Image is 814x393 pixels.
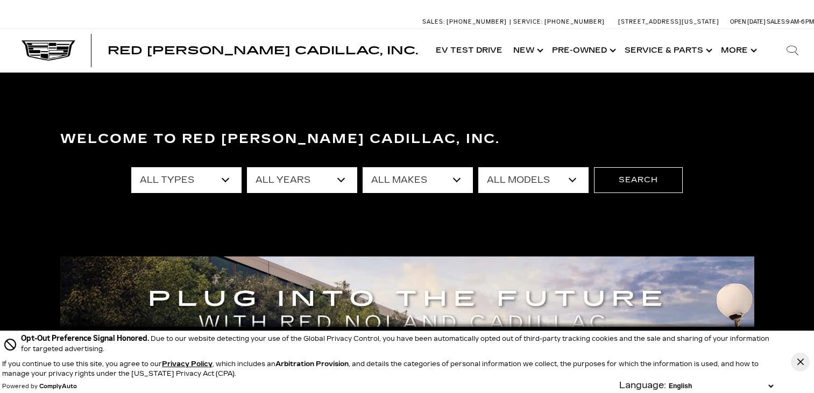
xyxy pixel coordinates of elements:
h3: Welcome to Red [PERSON_NAME] Cadillac, Inc. [60,128,754,150]
button: Close Button [791,353,810,371]
a: EV Test Drive [430,29,508,72]
a: ComplyAuto [39,383,77,390]
select: Filter by make [363,167,473,193]
span: Open [DATE] [730,18,766,25]
select: Language Select [666,381,776,391]
select: Filter by model [478,167,589,193]
a: New [508,29,547,72]
a: Service: [PHONE_NUMBER] [509,19,607,25]
p: If you continue to use this site, you agree to our , which includes an , and details the categori... [2,360,759,377]
span: Sales: [767,18,786,25]
select: Filter by year [247,167,357,193]
span: Sales: [422,18,445,25]
a: Privacy Policy [162,360,213,368]
a: Sales: [PHONE_NUMBER] [422,19,509,25]
button: Search [594,167,683,193]
select: Filter by type [131,167,242,193]
span: 9 AM-6 PM [786,18,814,25]
span: Opt-Out Preference Signal Honored . [21,334,151,343]
a: Service & Parts [619,29,716,72]
a: Pre-Owned [547,29,619,72]
span: [PHONE_NUMBER] [447,18,507,25]
strong: Arbitration Provision [275,360,349,368]
div: Powered by [2,383,77,390]
span: [PHONE_NUMBER] [544,18,605,25]
div: Due to our website detecting your use of the Global Privacy Control, you have been automatically ... [21,333,776,354]
a: Red [PERSON_NAME] Cadillac, Inc. [108,45,418,56]
button: More [716,29,760,72]
span: Service: [513,18,543,25]
div: Language: [619,381,666,390]
a: [STREET_ADDRESS][US_STATE] [618,18,719,25]
img: Cadillac Dark Logo with Cadillac White Text [22,40,75,61]
span: Red [PERSON_NAME] Cadillac, Inc. [108,44,418,57]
